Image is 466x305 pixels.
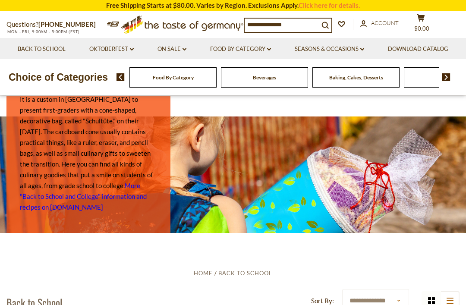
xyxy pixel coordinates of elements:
[6,19,102,30] p: Questions?
[210,44,271,54] a: Food By Category
[116,73,125,81] img: previous arrow
[38,20,96,28] a: [PHONE_NUMBER]
[388,44,448,54] a: Download Catalog
[157,44,186,54] a: On Sale
[194,270,213,277] a: Home
[18,44,66,54] a: Back to School
[408,14,434,35] button: $0.00
[89,44,134,54] a: Oktoberfest
[329,74,383,81] a: Baking, Cakes, Desserts
[20,182,147,211] a: More "Back to School and College" information and recipes on [DOMAIN_NAME]
[218,270,272,277] a: Back to School
[6,29,80,34] span: MON - FRI, 9:00AM - 5:00PM (EST)
[153,74,194,81] a: Food By Category
[20,94,157,213] p: It is a custom in [GEOGRAPHIC_DATA] to present first-graders with a cone-shaped, decorative bag, ...
[299,1,360,9] a: Click here for details.
[295,44,364,54] a: Seasons & Occasions
[442,73,450,81] img: next arrow
[371,19,399,26] span: Account
[414,25,429,32] span: $0.00
[360,19,399,28] a: Account
[253,74,276,81] a: Beverages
